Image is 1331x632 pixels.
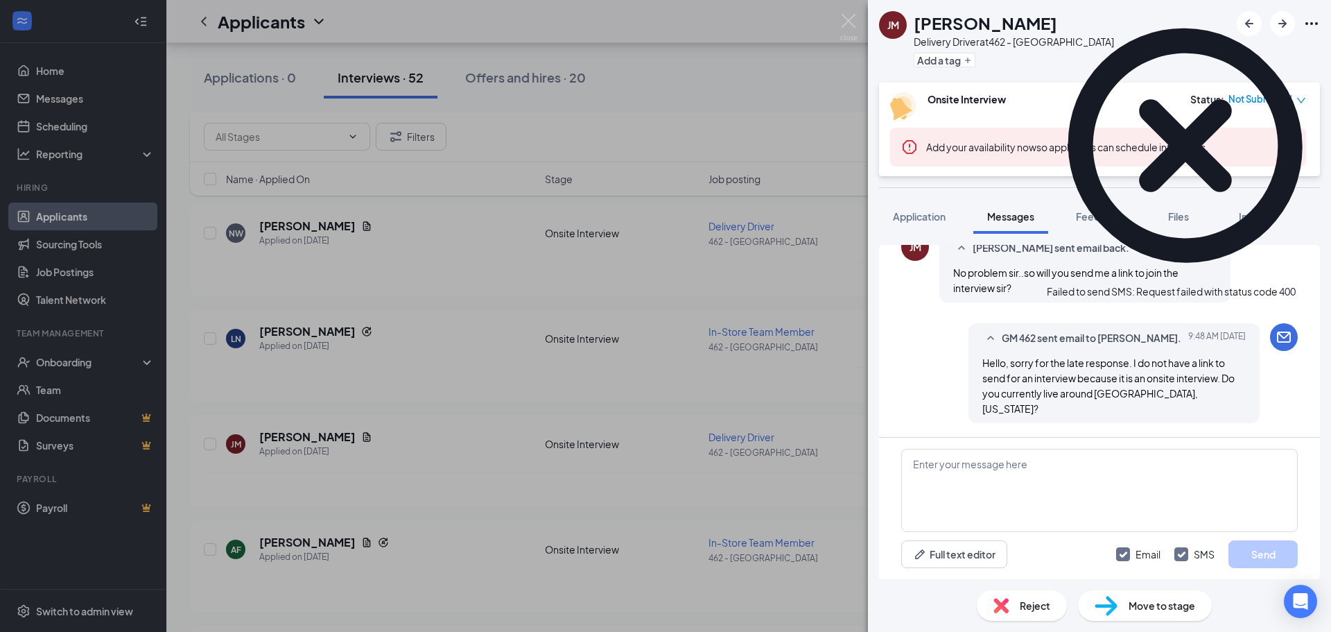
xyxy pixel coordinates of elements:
[926,140,1036,154] button: Add your availability now
[1002,330,1181,347] span: GM 462 sent email to [PERSON_NAME].
[987,210,1034,223] span: Messages
[953,240,970,257] svg: SmallChevronUp
[901,139,918,155] svg: Error
[926,141,1208,153] span: so applicants can schedule interviews.
[1129,598,1195,613] span: Move to stage
[964,56,972,65] svg: Plus
[893,210,946,223] span: Application
[953,266,1178,294] span: No problem sir..so will you send me a link to join the interview sir?
[1188,330,1246,347] span: [DATE] 9:48 AM
[982,357,1235,415] span: Hello, sorry for the late response. I do not have a link to send for an interview because it is a...
[1047,7,1324,284] svg: CrossCircle
[914,11,1057,35] h1: [PERSON_NAME]
[914,53,975,67] button: PlusAdd a tag
[901,540,1007,568] button: Full text editorPen
[910,240,921,254] div: JM
[982,330,999,347] svg: SmallChevronUp
[1047,284,1296,299] div: Failed to send SMS: Request failed with status code 400
[913,547,927,561] svg: Pen
[973,240,1129,257] span: [PERSON_NAME] sent email back.
[1284,585,1317,618] div: Open Intercom Messenger
[928,93,1006,105] b: Onsite Interview
[914,35,1114,49] div: Delivery Driver at 462 - [GEOGRAPHIC_DATA]
[887,18,899,32] div: JM
[1228,540,1298,568] button: Send
[1020,598,1050,613] span: Reject
[1276,329,1292,345] svg: Email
